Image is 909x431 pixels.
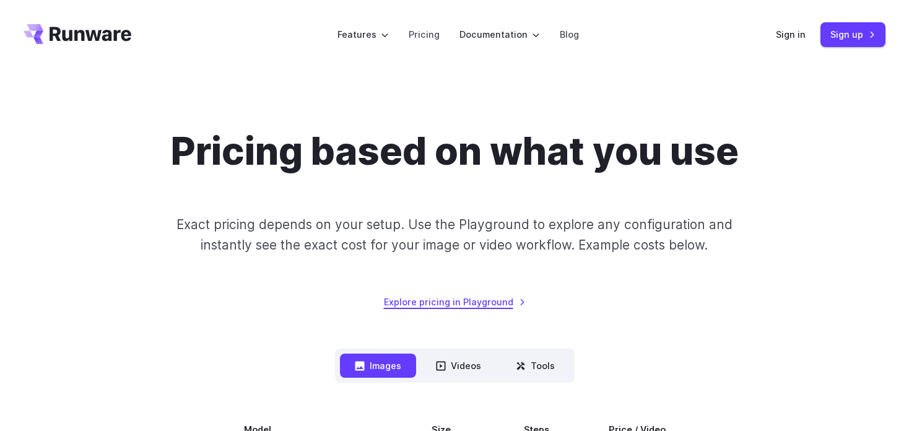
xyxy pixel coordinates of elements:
[459,27,540,41] label: Documentation
[421,354,496,378] button: Videos
[501,354,570,378] button: Tools
[171,129,739,175] h1: Pricing based on what you use
[337,27,389,41] label: Features
[409,27,440,41] a: Pricing
[384,295,526,309] a: Explore pricing in Playground
[776,27,806,41] a: Sign in
[560,27,579,41] a: Blog
[340,354,416,378] button: Images
[820,22,885,46] a: Sign up
[153,214,756,256] p: Exact pricing depends on your setup. Use the Playground to explore any configuration and instantl...
[24,24,131,44] a: Go to /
